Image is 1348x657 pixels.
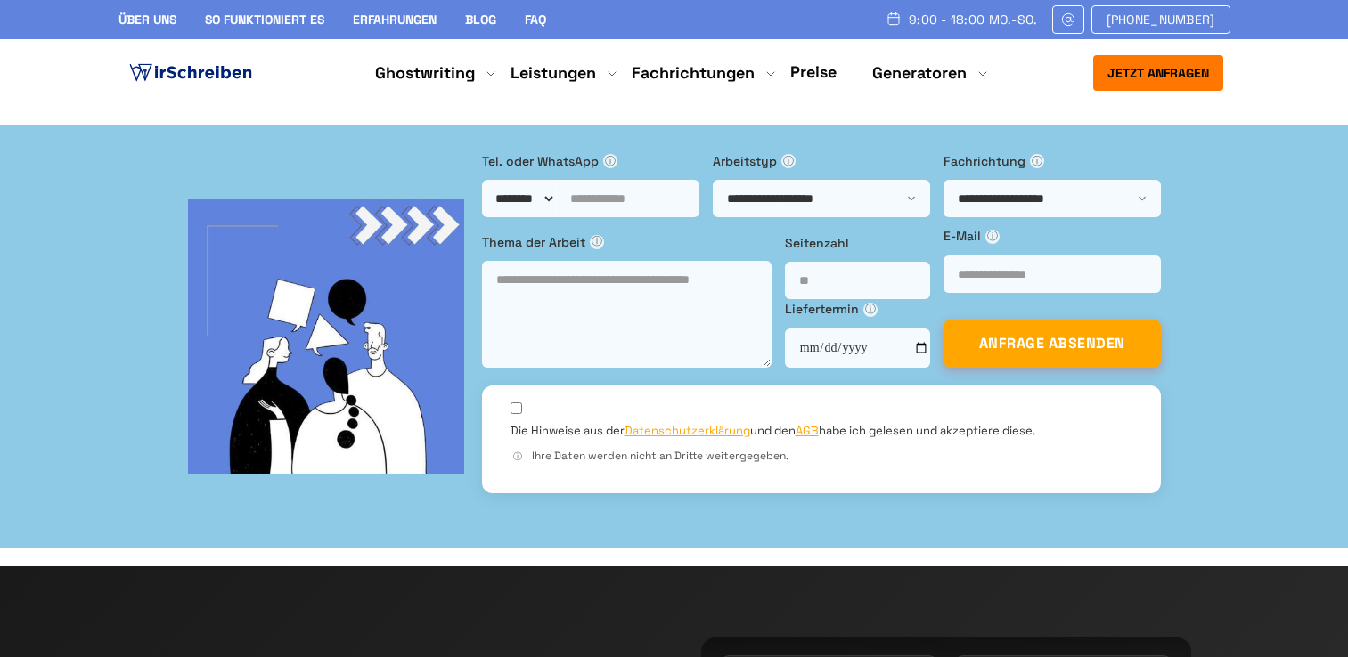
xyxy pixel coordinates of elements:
span: ⓘ [1030,154,1044,168]
a: Über uns [118,12,176,28]
label: E-Mail [944,226,1161,246]
div: Ihre Daten werden nicht an Dritte weitergegeben. [511,448,1132,465]
a: So funktioniert es [205,12,324,28]
label: Seitenzahl [785,233,930,253]
span: [PHONE_NUMBER] [1107,12,1215,27]
label: Arbeitstyp [713,151,930,171]
label: Fachrichtung [944,151,1161,171]
a: Datenschutzerklärung [625,423,750,438]
a: Erfahrungen [353,12,437,28]
span: ⓘ [781,154,796,168]
a: Preise [790,61,837,82]
img: bg [188,199,464,474]
span: ⓘ [863,303,878,317]
a: Blog [465,12,496,28]
a: Leistungen [511,62,596,84]
span: ⓘ [985,230,1000,244]
label: Thema der Arbeit [482,232,772,252]
label: Tel. oder WhatsApp [482,151,699,171]
span: ⓘ [590,235,604,249]
a: Ghostwriting [375,62,475,84]
span: 9:00 - 18:00 Mo.-So. [909,12,1038,27]
a: FAQ [525,12,546,28]
a: AGB [796,423,819,438]
img: logo ghostwriter-österreich [126,60,256,86]
img: Email [1060,12,1076,27]
button: Jetzt anfragen [1093,55,1223,91]
a: [PHONE_NUMBER] [1091,5,1230,34]
span: ⓘ [511,450,525,464]
button: ANFRAGE ABSENDEN [944,320,1161,368]
span: ⓘ [603,154,617,168]
a: Generatoren [872,62,967,84]
label: Liefertermin [785,299,930,319]
a: Fachrichtungen [632,62,755,84]
img: Schedule [886,12,902,26]
label: Die Hinweise aus der und den habe ich gelesen und akzeptiere diese. [511,423,1035,439]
